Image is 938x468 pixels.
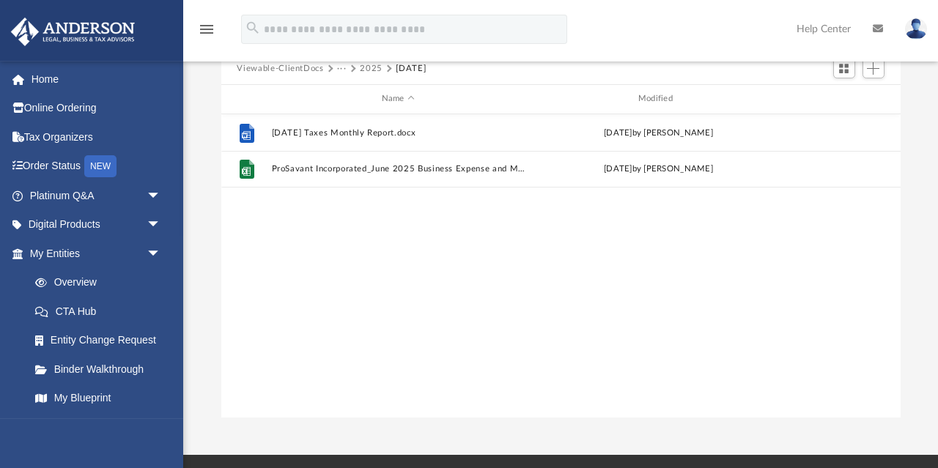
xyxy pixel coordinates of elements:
[791,92,894,105] div: id
[198,21,215,38] i: menu
[271,128,525,138] button: [DATE] Taxes Monthly Report.docx
[147,210,176,240] span: arrow_drop_down
[531,126,785,139] div: [DATE] by [PERSON_NAME]
[10,94,183,123] a: Online Ordering
[10,122,183,152] a: Tax Organizers
[84,155,117,177] div: NEW
[10,152,183,182] a: Order StatusNEW
[270,92,525,105] div: Name
[10,210,183,239] a: Digital Productsarrow_drop_down
[147,181,176,211] span: arrow_drop_down
[21,268,183,297] a: Overview
[198,28,215,38] a: menu
[21,412,183,442] a: Tax Due Dates
[21,297,183,326] a: CTA Hub
[833,58,855,78] button: Switch to Grid View
[21,326,183,355] a: Entity Change Request
[221,114,901,418] div: grid
[531,92,785,105] div: Modified
[10,64,183,94] a: Home
[396,62,426,75] button: [DATE]
[245,20,261,36] i: search
[863,58,885,78] button: Add
[271,164,525,174] button: ProSavant Incorporated_June 2025 Business Expense and Medical ReimbReport(1).xlsx
[237,62,323,75] button: Viewable-ClientDocs
[7,18,139,46] img: Anderson Advisors Platinum Portal
[10,181,183,210] a: Platinum Q&Aarrow_drop_down
[10,239,183,268] a: My Entitiesarrow_drop_down
[147,239,176,269] span: arrow_drop_down
[337,62,347,75] button: ···
[531,163,785,176] div: [DATE] by [PERSON_NAME]
[21,354,183,384] a: Binder Walkthrough
[360,62,383,75] button: 2025
[905,18,927,40] img: User Pic
[227,92,264,105] div: id
[21,384,176,413] a: My Blueprint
